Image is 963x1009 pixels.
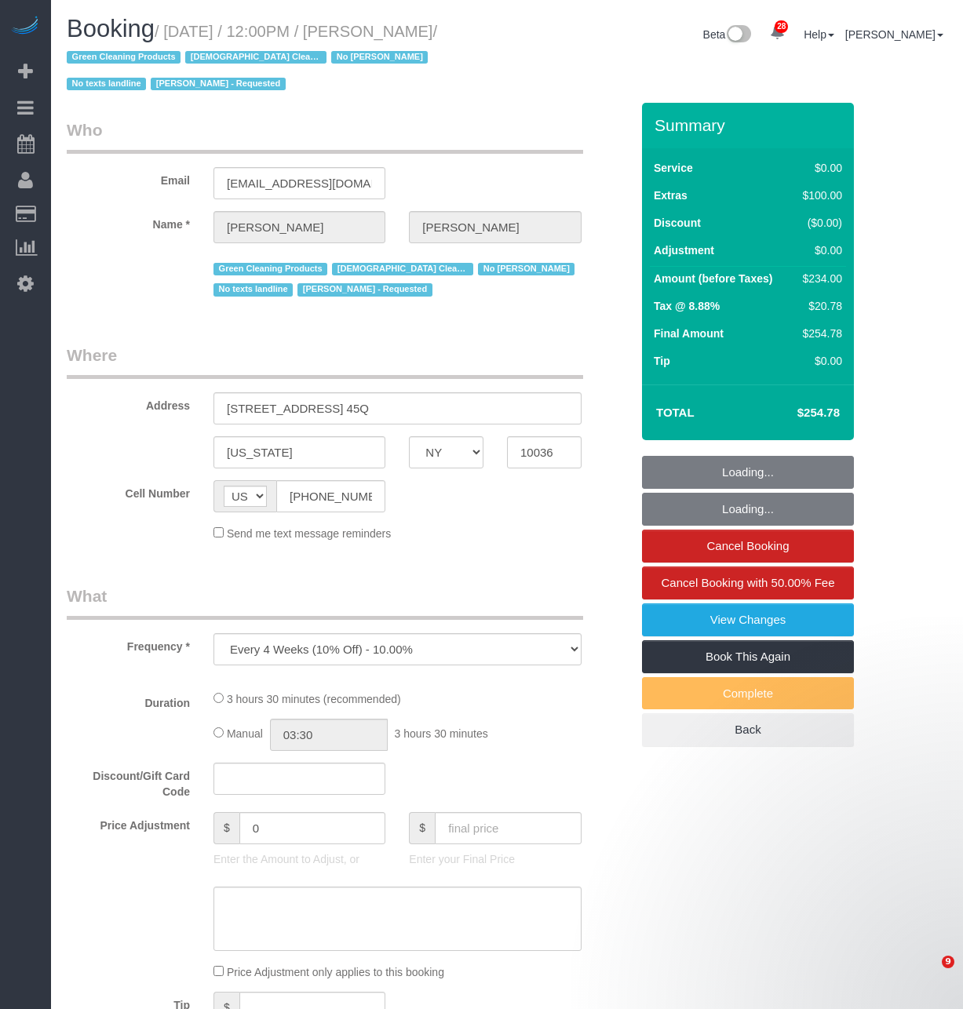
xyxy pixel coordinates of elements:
[797,160,842,176] div: $0.00
[227,966,444,978] span: Price Adjustment only applies to this booking
[67,585,583,620] legend: What
[797,215,842,231] div: ($0.00)
[67,51,181,64] span: Green Cleaning Products
[642,530,854,563] a: Cancel Booking
[797,188,842,203] div: $100.00
[655,116,846,134] h3: Summary
[762,16,793,50] a: 28
[331,51,428,64] span: No [PERSON_NAME]
[297,283,432,296] span: [PERSON_NAME] - Requested
[642,713,854,746] a: Back
[725,25,751,46] img: New interface
[55,690,202,711] label: Duration
[55,167,202,188] label: Email
[804,28,834,41] a: Help
[67,23,437,93] span: /
[942,956,954,968] span: 9
[213,851,385,867] p: Enter the Amount to Adjust, or
[703,28,752,41] a: Beta
[662,576,835,589] span: Cancel Booking with 50.00% Fee
[656,406,695,419] strong: Total
[654,215,701,231] label: Discount
[642,603,854,636] a: View Changes
[409,851,581,867] p: Enter your Final Price
[654,326,724,341] label: Final Amount
[775,20,788,33] span: 28
[395,727,488,740] span: 3 hours 30 minutes
[67,23,437,93] small: / [DATE] / 12:00PM / [PERSON_NAME]
[55,763,202,800] label: Discount/Gift Card Code
[654,271,772,286] label: Amount (before Taxes)
[332,263,473,275] span: [DEMOGRAPHIC_DATA] Cleaner - Requested
[67,344,583,379] legend: Where
[797,298,842,314] div: $20.78
[642,640,854,673] a: Book This Again
[213,812,239,844] span: $
[213,211,385,243] input: First Name
[227,727,263,740] span: Manual
[55,211,202,232] label: Name *
[67,78,146,90] span: No texts landline
[55,480,202,501] label: Cell Number
[750,406,840,420] h4: $254.78
[67,118,583,154] legend: Who
[55,392,202,413] label: Address
[797,353,842,369] div: $0.00
[227,527,391,540] span: Send me text message reminders
[185,51,326,64] span: [DEMOGRAPHIC_DATA] Cleaner - Requested
[435,812,582,844] input: final price
[654,298,720,314] label: Tax @ 8.88%
[478,263,575,275] span: No [PERSON_NAME]
[67,15,155,42] span: Booking
[654,188,688,203] label: Extras
[507,436,582,468] input: Zip Code
[213,263,327,275] span: Green Cleaning Products
[654,160,693,176] label: Service
[227,693,401,705] span: 3 hours 30 minutes (recommended)
[213,167,385,199] input: Email
[213,436,385,468] input: City
[845,28,943,41] a: [PERSON_NAME]
[9,16,41,38] img: Automaid Logo
[797,242,842,258] div: $0.00
[409,812,435,844] span: $
[55,633,202,654] label: Frequency *
[797,271,842,286] div: $234.00
[409,211,581,243] input: Last Name
[910,956,947,993] iframe: Intercom live chat
[642,566,854,599] a: Cancel Booking with 50.00% Fee
[151,78,285,90] span: [PERSON_NAME] - Requested
[213,283,293,296] span: No texts landline
[276,480,385,512] input: Cell Number
[654,242,714,258] label: Adjustment
[654,353,670,369] label: Tip
[797,326,842,341] div: $254.78
[55,812,202,833] label: Price Adjustment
